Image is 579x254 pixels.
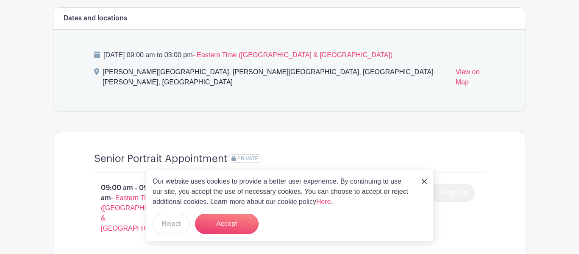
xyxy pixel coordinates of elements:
img: close_button-5f87c8562297e5c2d7936805f587ecaba9071eb48480494691a3f1689db116b3.svg [422,179,427,184]
h4: Senior Portrait Appointment [94,153,228,165]
p: Our website uses cookies to provide a better user experience. By continuing to use our site, you ... [153,176,413,207]
span: - Eastern Time ([GEOGRAPHIC_DATA] & [GEOGRAPHIC_DATA]) [101,194,174,232]
button: Accept [195,214,259,234]
span: - Eastern Time ([GEOGRAPHIC_DATA] & [GEOGRAPHIC_DATA]) [192,51,392,59]
h6: Dates and locations [64,14,127,22]
a: View on Map [456,67,485,91]
a: Here [316,198,331,205]
p: [DATE] 09:00 am to 03:00 pm [94,50,485,60]
div: [PERSON_NAME][GEOGRAPHIC_DATA], [PERSON_NAME][GEOGRAPHIC_DATA], [GEOGRAPHIC_DATA][PERSON_NAME], [... [103,67,449,91]
button: Reject [153,214,189,234]
p: 09:00 am - 09:10 am [81,179,185,237]
span: PRIVATE [237,156,259,162]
